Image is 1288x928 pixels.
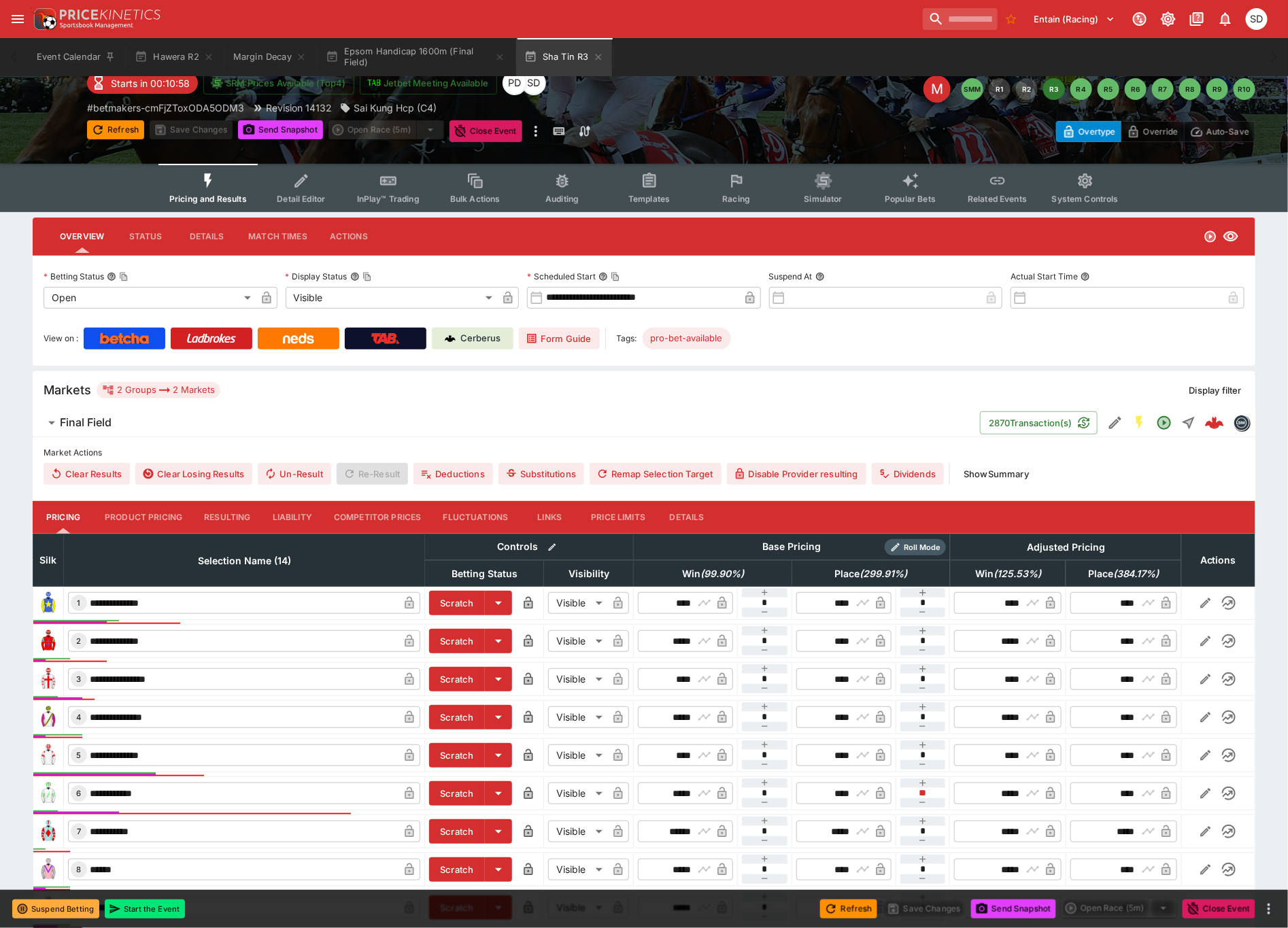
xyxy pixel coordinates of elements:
div: Visible [548,859,607,880]
p: Suspend At [769,271,813,282]
img: logo-cerberus--red.svg [1205,413,1224,432]
button: Overview [49,220,115,253]
div: Base Pricing [758,538,827,555]
span: Selection Name (14) [183,553,306,569]
img: Neds [283,333,313,344]
div: 41fd1835-2532-442a-b67a-eee780fd1e20 [1205,413,1224,432]
button: Scratch [429,591,485,615]
span: Popular Bets [885,194,936,204]
a: Form Guide [519,328,600,349]
img: runner 3 [37,668,59,690]
span: Auditing [545,194,579,204]
img: PriceKinetics Logo [30,5,57,33]
button: Suspend Betting [12,899,99,918]
p: Sai Kung Hcp (C4) [354,101,437,115]
button: Suspend At [815,272,825,281]
button: Close Event [450,120,522,142]
svg: Open [1156,415,1172,431]
p: Overtype [1079,124,1115,139]
p: Betting Status [44,271,104,282]
button: Pricing [33,501,94,534]
button: Match Times [237,220,318,253]
h5: Markets [44,382,91,398]
button: Connected to PK [1128,7,1152,31]
button: Product Pricing [94,501,193,534]
button: Scratch [429,743,485,768]
button: Straight [1176,411,1201,435]
button: Scratch [429,781,485,806]
span: Re-Result [337,463,408,485]
div: Visible [548,668,607,690]
span: Win(99.90%) [667,566,759,582]
p: Starts in 00:10:58 [111,76,190,90]
button: Price Limits [580,501,656,534]
img: Betcha [100,333,149,344]
p: Auto-Save [1206,124,1249,139]
button: Scratch [429,819,485,844]
button: Scratch [429,629,485,653]
button: Sha Tin R3 [516,38,612,76]
button: Betting StatusCopy To Clipboard [107,272,116,281]
img: runner 1 [37,592,59,614]
th: Adjusted Pricing [950,534,1181,560]
button: Copy To Clipboard [362,272,372,281]
span: 5 [74,751,84,760]
em: ( 125.53 %) [994,566,1041,582]
div: Open [44,287,256,309]
button: more [1261,901,1277,917]
button: Hawera R2 [126,38,222,76]
div: Visible [548,821,607,842]
button: No Bookmarks [1000,8,1022,30]
button: R7 [1152,78,1174,100]
button: SGM Enabled [1128,411,1152,435]
em: ( 299.91 %) [860,566,908,582]
span: pro-bet-available [643,332,731,345]
button: SRM Prices Available (Top4) [203,71,354,94]
button: Competitor Prices [323,501,433,534]
button: Details [656,501,717,534]
th: Controls [425,534,634,560]
nav: pagination navigation [962,78,1255,100]
button: Remap Selection Target [590,463,722,485]
span: Un-Result [258,463,331,485]
div: 2 Groups 2 Markets [102,382,215,398]
label: View on : [44,328,78,349]
button: 2870Transaction(s) [980,411,1098,434]
span: Pricing and Results [169,194,247,204]
img: runner 7 [37,821,59,842]
span: 8 [74,865,84,874]
span: Place(384.17%) [1073,566,1174,582]
button: Details [176,220,237,253]
button: Fluctuations [433,501,520,534]
div: Edit Meeting [923,75,951,103]
span: 1 [75,598,84,608]
img: PriceKinetics [60,10,160,20]
img: jetbet-logo.svg [367,76,381,90]
label: Tags: [617,328,637,349]
p: Override [1143,124,1178,139]
p: Actual Start Time [1011,271,1078,282]
button: Dividends [872,463,944,485]
button: R4 [1070,78,1092,100]
img: runner 8 [37,859,59,880]
span: Win(125.53%) [960,566,1056,582]
div: Visible [548,783,607,804]
span: 2 [74,636,84,646]
button: Auto-Save [1184,121,1255,142]
h6: Final Field [60,415,112,430]
button: Toggle light/dark mode [1156,7,1181,31]
div: Stuart Dibb [522,71,546,95]
span: 7 [74,827,84,836]
div: Event type filters [158,164,1130,212]
p: Scheduled Start [527,271,596,282]
button: Scratch [429,705,485,729]
span: 3 [74,674,84,684]
button: Links [519,501,580,534]
button: SMM [962,78,983,100]
button: Status [115,220,176,253]
button: Final Field [33,409,980,436]
th: Silk [33,534,64,586]
div: Visible [286,287,498,309]
button: Stuart Dibb [1242,4,1272,34]
p: Display Status [286,271,348,282]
